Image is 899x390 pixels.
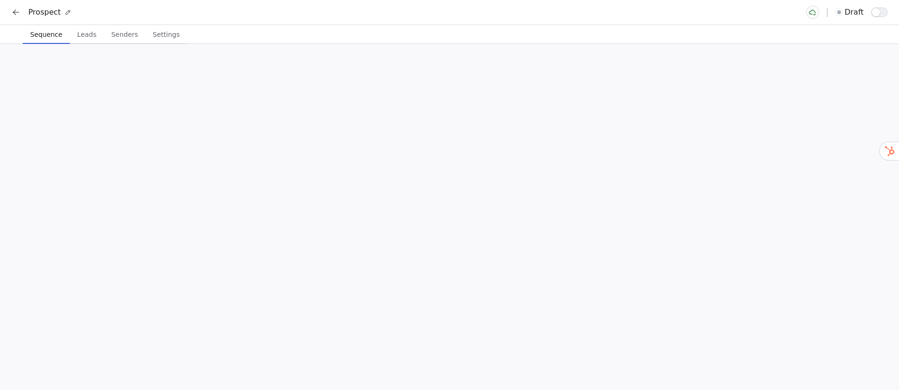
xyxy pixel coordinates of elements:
[28,7,61,18] span: Prospect
[108,28,142,41] span: Senders
[149,28,184,41] span: Settings
[845,7,864,18] span: draft
[26,28,66,41] span: Sequence
[74,28,101,41] span: Leads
